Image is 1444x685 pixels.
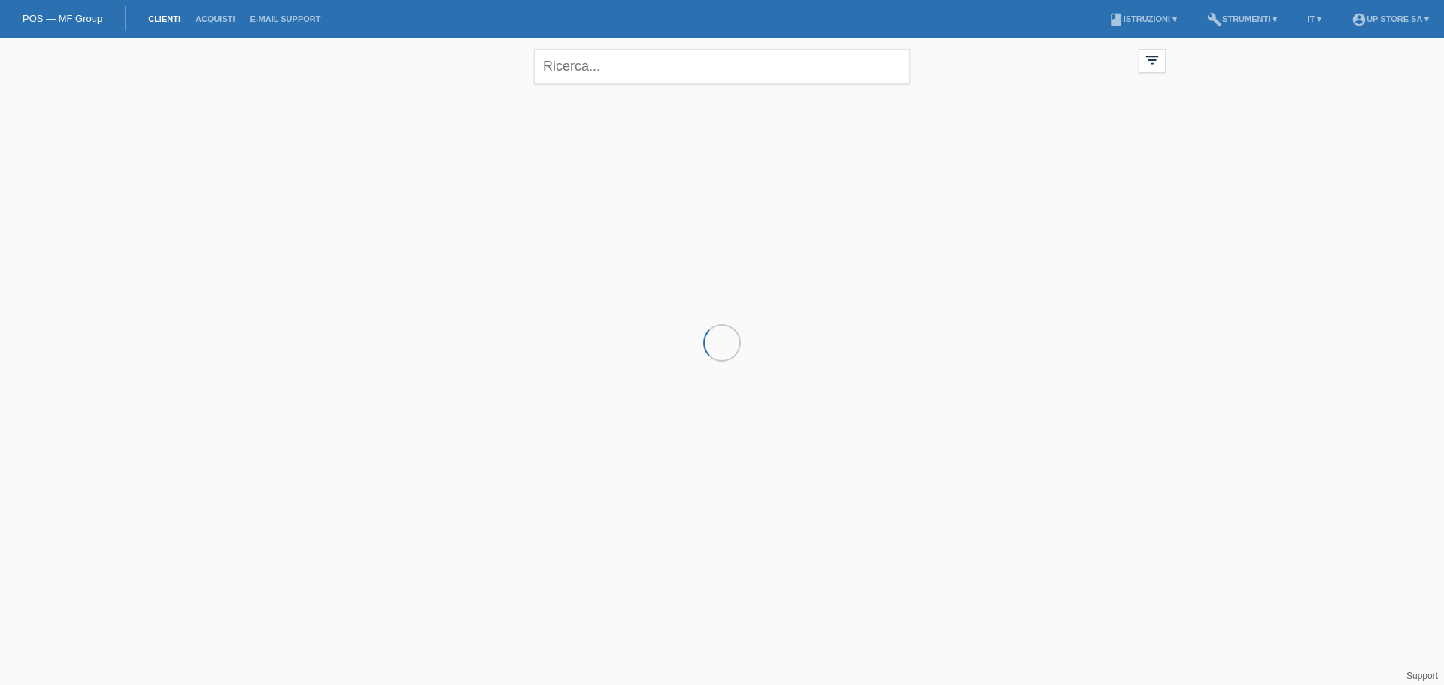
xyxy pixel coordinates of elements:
i: build [1207,12,1222,27]
a: bookIstruzioni ▾ [1101,14,1185,23]
a: IT ▾ [1300,14,1329,23]
i: account_circle [1351,12,1367,27]
i: book [1109,12,1124,27]
a: account_circleUp Store SA ▾ [1344,14,1436,23]
a: buildStrumenti ▾ [1200,14,1285,23]
a: Clienti [141,14,188,23]
a: Acquisti [188,14,243,23]
a: E-mail Support [243,14,329,23]
a: Support [1406,671,1438,681]
i: filter_list [1144,52,1160,68]
input: Ricerca... [534,49,910,84]
a: POS — MF Group [23,13,102,24]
